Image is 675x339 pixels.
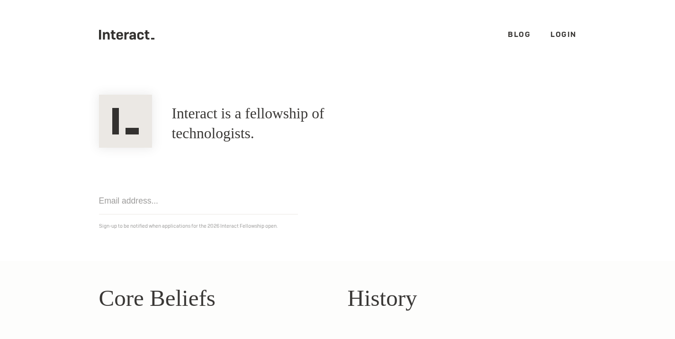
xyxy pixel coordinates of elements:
a: Blog [508,29,531,39]
h1: Interact is a fellowship of technologists. [172,104,396,143]
img: Interact Logo [99,95,152,148]
h2: History [348,281,576,316]
h2: Core Beliefs [99,281,328,316]
p: Sign-up to be notified when applications for the 2026 Interact Fellowship open. [99,221,576,231]
input: Email address... [99,187,298,214]
a: Login [550,29,576,39]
